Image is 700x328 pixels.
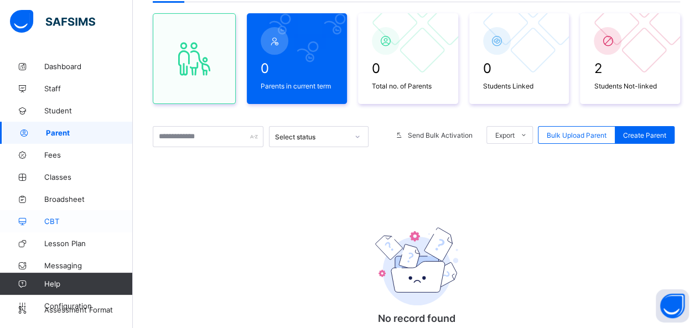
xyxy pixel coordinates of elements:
[44,301,132,310] span: Configuration
[594,82,666,90] span: Students Not-linked
[44,239,133,248] span: Lesson Plan
[656,289,689,322] button: Open asap
[372,60,444,76] span: 0
[483,60,556,76] span: 0
[44,150,133,159] span: Fees
[261,60,333,76] span: 0
[372,82,444,90] span: Total no. of Parents
[594,60,666,76] span: 2
[623,131,666,139] span: Create Parent
[375,227,458,305] img: emptyFolder.c0dd6c77127a4b698b748a2c71dfa8de.svg
[44,62,133,71] span: Dashboard
[275,133,348,141] div: Select status
[46,128,133,137] span: Parent
[10,10,95,33] img: safsims
[44,217,133,226] span: CBT
[44,106,133,115] span: Student
[306,313,527,324] p: No record found
[495,131,515,139] span: Export
[44,173,133,181] span: Classes
[547,131,606,139] span: Bulk Upload Parent
[44,195,133,204] span: Broadsheet
[44,84,133,93] span: Staff
[408,131,473,139] span: Send Bulk Activation
[483,82,556,90] span: Students Linked
[44,279,132,288] span: Help
[261,82,333,90] span: Parents in current term
[44,261,133,270] span: Messaging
